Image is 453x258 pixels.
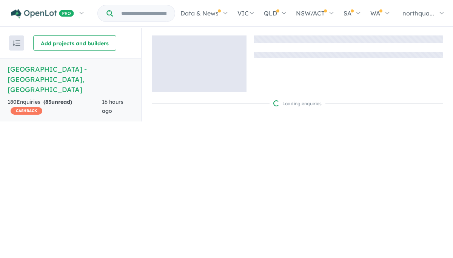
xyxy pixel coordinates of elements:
[45,98,51,105] span: 83
[11,107,42,115] span: CASHBACK
[13,40,20,46] img: sort.svg
[8,98,102,116] div: 180 Enquir ies
[114,5,173,21] input: Try estate name, suburb, builder or developer
[402,9,434,17] span: northqua...
[11,9,74,18] img: Openlot PRO Logo White
[273,100,322,107] div: Loading enquiries
[43,98,72,105] strong: ( unread)
[33,35,116,51] button: Add projects and builders
[102,98,123,114] span: 16 hours ago
[8,64,134,95] h5: [GEOGRAPHIC_DATA] - [GEOGRAPHIC_DATA] , [GEOGRAPHIC_DATA]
